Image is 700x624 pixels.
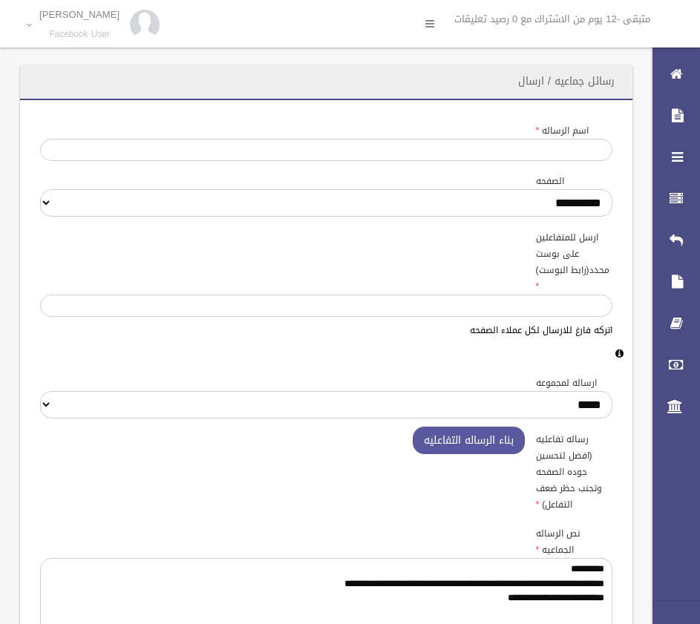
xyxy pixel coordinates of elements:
[525,427,624,513] label: رساله تفاعليه (افضل لتحسين جوده الصفحه وتجنب حظر ضعف التفاعل)
[413,427,525,454] button: بناء الرساله التفاعليه
[39,29,120,40] small: Facebook User
[130,10,160,39] img: 84628273_176159830277856_972693363922829312_n.jpg
[39,9,120,20] p: [PERSON_NAME]
[500,67,632,96] header: رسائل جماعيه / ارسال
[40,326,612,335] h6: اتركه فارغ للارسال لكل عملاء الصفحه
